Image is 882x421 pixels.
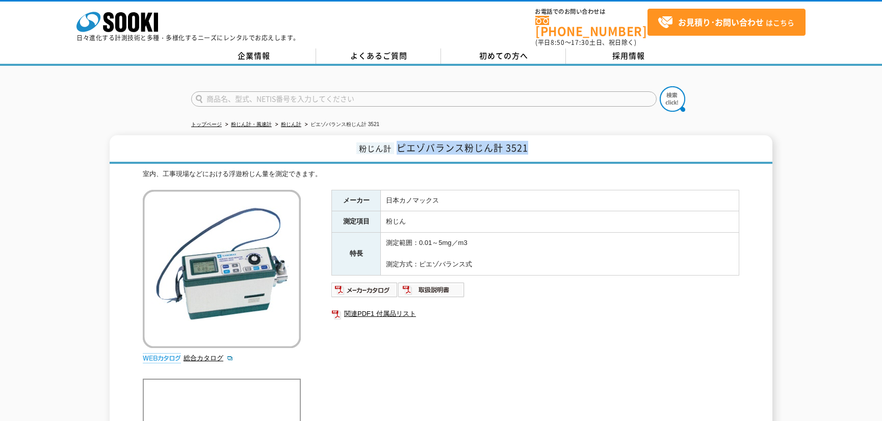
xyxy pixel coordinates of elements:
a: よくあるご質問 [316,48,441,64]
img: btn_search.png [660,86,685,112]
span: 17:30 [571,38,589,47]
th: 特長 [332,233,381,275]
a: お見積り･お問い合わせはこちら [647,9,806,36]
li: ピエゾバランス粉じん計 3521 [303,119,379,130]
a: 企業情報 [191,48,316,64]
a: 総合カタログ [184,354,234,362]
img: 取扱説明書 [398,282,465,298]
a: メーカーカタログ [331,288,398,296]
a: 粉じん計・風速計 [231,121,272,127]
input: 商品名、型式、NETIS番号を入力してください [191,91,657,107]
span: はこちら [658,15,794,30]
a: 関連PDF1 付属品リスト [331,307,739,320]
span: (平日 ～ 土日、祝日除く) [535,38,636,47]
span: 初めての方へ [479,50,528,61]
p: 日々進化する計測技術と多種・多様化するニーズにレンタルでお応えします。 [76,35,300,41]
th: 測定項目 [332,211,381,233]
td: 日本カノマックス [381,190,739,211]
td: 測定範囲：0.01～5mg／m3 測定方式：ピエゾバランス式 [381,233,739,275]
th: メーカー [332,190,381,211]
strong: お見積り･お問い合わせ [678,16,764,28]
a: トップページ [191,121,222,127]
span: お電話でのお問い合わせは [535,9,647,15]
img: webカタログ [143,353,181,363]
span: 粉じん計 [356,142,394,154]
span: ピエゾバランス粉じん計 3521 [397,141,528,155]
a: 取扱説明書 [398,288,465,296]
div: 室内、工事現場などにおける浮遊粉じん量を測定できます。 [143,169,739,180]
td: 粉じん [381,211,739,233]
a: 初めての方へ [441,48,566,64]
span: 8:50 [551,38,565,47]
a: 採用情報 [566,48,691,64]
img: メーカーカタログ [331,282,398,298]
img: ピエゾバランス粉じん計 3521 [143,190,301,348]
a: 粉じん計 [281,121,301,127]
a: [PHONE_NUMBER] [535,16,647,37]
